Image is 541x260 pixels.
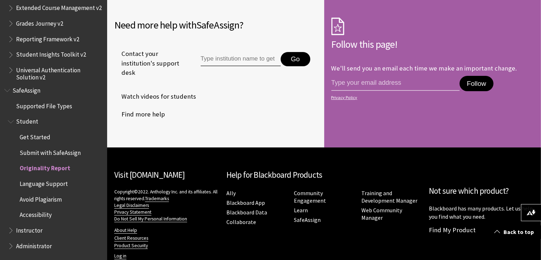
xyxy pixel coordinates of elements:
span: Supported File Types [16,100,72,110]
a: Visit [DOMAIN_NAME] [114,170,185,180]
a: Blackboard App [226,199,265,207]
a: Training and Development Manager [361,189,417,204]
button: Follow [460,76,493,92]
a: Do Not Sell My Personal Information [114,216,187,222]
a: Collaborate [226,218,256,226]
span: SafeAssign [196,19,239,31]
button: Go [281,52,310,66]
a: Back to top [489,225,541,239]
span: Submit with SafeAssign [20,147,81,156]
a: Privacy Statement [114,209,151,215]
img: Subscription Icon [331,17,344,35]
a: Find My Product [429,226,476,234]
span: Language Support [20,178,68,187]
h2: Need more help with ? [114,17,317,32]
input: Type institution name to get support [201,52,281,66]
a: Ally [226,189,236,197]
span: Student Insights Toolkit v2 [16,49,86,58]
span: Accessibility [20,209,52,219]
nav: Book outline for Blackboard SafeAssign [4,84,103,252]
span: Administrator [16,240,52,250]
a: About Help [114,227,137,234]
a: Privacy Policy [331,95,532,100]
h2: Follow this page! [331,37,534,52]
a: Product Security [114,243,148,249]
span: Originality Report [20,162,70,172]
a: Find more help [114,109,165,120]
a: Watch videos for students [114,91,196,102]
a: Community Engagement [294,189,326,204]
p: We'll send you an email each time we make an important change. [331,64,517,72]
span: Grades Journey v2 [16,17,63,27]
span: Get Started [20,131,50,141]
span: Contact your institution's support desk [114,49,184,77]
h2: Help for Blackboard Products [226,169,422,181]
a: Log in [114,253,126,259]
p: Blackboard has many products. Let us help you find what you need. [429,204,534,220]
span: Reporting Framework v2 [16,33,79,43]
a: Legal Disclaimers [114,202,149,209]
a: Learn [294,207,308,214]
span: SafeAssign [12,84,40,94]
a: Blackboard Data [226,209,267,216]
span: Universal Authentication Solution v2 [16,64,102,81]
a: Trademarks [145,196,169,202]
span: Avoid Plagiarism [20,193,62,203]
h2: Not sure which product? [429,185,534,197]
a: SafeAssign [294,216,321,224]
span: Extended Course Management v2 [16,2,102,12]
p: Copyright©2022. Anthology Inc. and its affiliates. All rights reserved. [114,188,219,222]
span: Student [16,116,38,125]
span: Instructor [16,224,42,234]
a: Client Resources [114,235,148,241]
a: Web Community Manager [361,207,402,222]
input: email address [331,76,460,91]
